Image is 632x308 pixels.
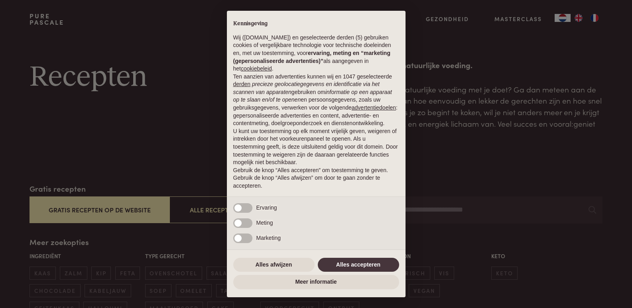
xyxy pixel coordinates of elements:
[318,258,399,272] button: Alles accepteren
[233,275,399,289] button: Meer informatie
[256,220,273,226] span: Meting
[256,235,281,241] span: Marketing
[233,20,399,27] h2: Kennisgeving
[233,50,390,64] strong: ervaring, meting en “marketing (gepersonaliseerde advertenties)”
[352,104,396,112] button: advertentiedoelen
[233,128,399,167] p: U kunt uw toestemming op elk moment vrijelijk geven, weigeren of intrekken door het voorkeurenpan...
[233,34,399,73] p: Wij ([DOMAIN_NAME]) en geselecteerde derden (5) gebruiken cookies of vergelijkbare technologie vo...
[256,204,277,211] span: Ervaring
[233,258,315,272] button: Alles afwijzen
[233,89,392,103] em: informatie op een apparaat op te slaan en/of te openen
[233,80,251,88] button: derden
[233,73,399,128] p: Ten aanzien van advertenties kunnen wij en 1047 geselecteerde gebruiken om en persoonsgegevens, z...
[233,81,380,95] em: precieze geolocatiegegevens en identificatie via het scannen van apparaten
[241,65,272,72] a: cookiebeleid
[233,167,399,190] p: Gebruik de knop “Alles accepteren” om toestemming te geven. Gebruik de knop “Alles afwijzen” om d...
